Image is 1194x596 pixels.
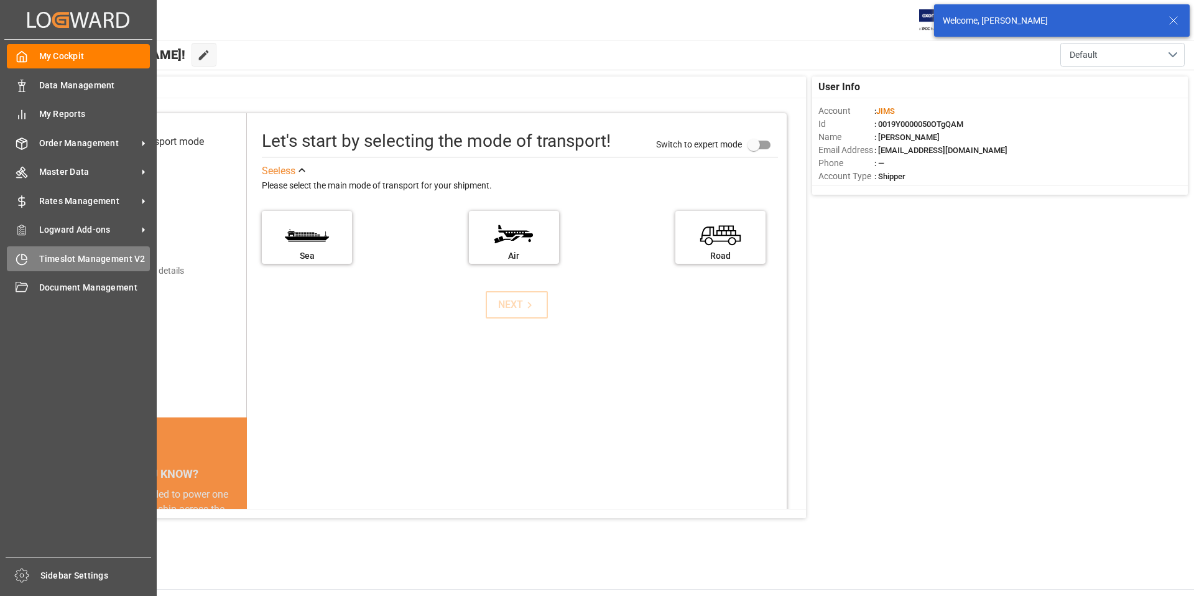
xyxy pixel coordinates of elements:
[475,249,553,263] div: Air
[7,73,150,97] a: Data Management
[656,139,742,149] span: Switch to expert mode
[82,487,232,577] div: The energy needed to power one large container ship across the ocean in a single day is the same ...
[874,119,963,129] span: : 0019Y0000050OTgQAM
[262,128,611,154] div: Let's start by selecting the mode of transport!
[39,223,137,236] span: Logward Add-ons
[682,249,759,263] div: Road
[943,14,1157,27] div: Welcome, [PERSON_NAME]
[67,461,247,487] div: DID YOU KNOW?
[40,569,152,582] span: Sidebar Settings
[52,43,185,67] span: Hello [PERSON_NAME]!
[818,118,874,131] span: Id
[7,102,150,126] a: My Reports
[39,253,150,266] span: Timeslot Management V2
[262,164,295,179] div: See less
[818,105,874,118] span: Account
[874,146,1007,155] span: : [EMAIL_ADDRESS][DOMAIN_NAME]
[39,137,137,150] span: Order Management
[39,79,150,92] span: Data Management
[818,80,860,95] span: User Info
[1060,43,1185,67] button: open menu
[818,144,874,157] span: Email Address
[874,106,895,116] span: :
[486,291,548,319] button: NEXT
[818,157,874,170] span: Phone
[39,195,137,208] span: Rates Management
[7,246,150,271] a: Timeslot Management V2
[229,487,247,592] button: next slide / item
[1070,49,1098,62] span: Default
[498,297,536,312] div: NEXT
[39,50,150,63] span: My Cockpit
[919,9,962,31] img: Exertis%20JAM%20-%20Email%20Logo.jpg_1722504956.jpg
[39,281,150,294] span: Document Management
[818,170,874,183] span: Account Type
[39,165,137,179] span: Master Data
[874,172,905,181] span: : Shipper
[874,133,940,142] span: : [PERSON_NAME]
[262,179,778,193] div: Please select the main mode of transport for your shipment.
[268,249,346,263] div: Sea
[818,131,874,144] span: Name
[874,159,884,168] span: : —
[876,106,895,116] span: JIMS
[39,108,150,121] span: My Reports
[7,44,150,68] a: My Cockpit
